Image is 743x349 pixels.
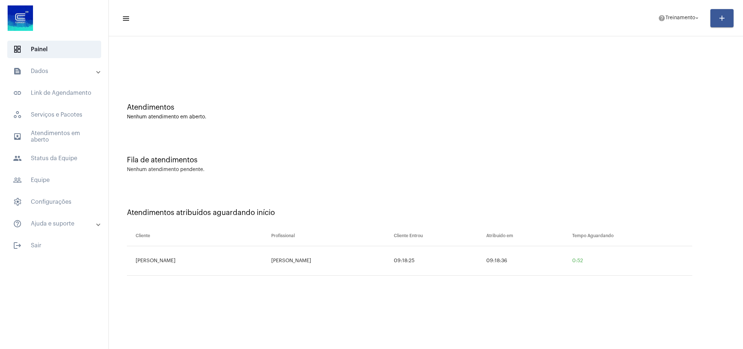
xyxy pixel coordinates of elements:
td: 09:18:36 [484,246,570,276]
span: Sair [7,237,101,254]
span: sidenav icon [13,45,22,54]
td: [PERSON_NAME] [127,246,269,276]
mat-panel-title: Dados [13,67,97,76]
mat-icon: sidenav icon [13,89,22,97]
img: d4669ae0-8c07-2337-4f67-34b0df7f5ae4.jpeg [6,4,35,33]
td: 09:18:25 [392,246,484,276]
span: Equipe [7,171,101,189]
span: Painel [7,41,101,58]
span: Treinamento [665,16,695,21]
div: Atendimentos atribuídos aguardando início [127,209,725,217]
div: Fila de atendimentos [127,156,725,164]
span: Configurações [7,193,101,211]
mat-expansion-panel-header: sidenav iconAjuda e suporte [4,215,108,232]
mat-icon: help [658,15,665,22]
mat-icon: arrow_drop_down [694,15,700,21]
mat-icon: sidenav icon [13,176,22,184]
mat-expansion-panel-header: sidenav iconDados [4,62,108,80]
button: Treinamento [654,11,705,25]
mat-icon: sidenav icon [122,14,129,23]
mat-icon: add [718,14,726,23]
th: Cliente Entrou [392,226,484,246]
mat-icon: sidenav icon [13,241,22,250]
th: Profissional [269,226,392,246]
mat-icon: sidenav icon [13,154,22,163]
th: Tempo Aguardando [570,226,692,246]
div: Nenhum atendimento em aberto. [127,114,725,120]
span: Status da Equipe [7,150,101,167]
th: Atribuído em [484,226,570,246]
mat-icon: sidenav icon [13,219,22,228]
span: Link de Agendamento [7,84,101,102]
mat-icon: sidenav icon [13,67,22,76]
td: [PERSON_NAME] [269,246,392,276]
span: sidenav icon [13,110,22,119]
div: Atendimentos [127,104,725,111]
div: Nenhum atendimento pendente. [127,167,205,173]
mat-panel-title: Ajuda e suporte [13,219,97,228]
mat-icon: sidenav icon [13,132,22,141]
td: 0:52 [570,246,692,276]
th: Cliente [127,226,269,246]
span: Serviços e Pacotes [7,106,101,123]
span: sidenav icon [13,198,22,206]
span: Atendimentos em aberto [7,128,101,145]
